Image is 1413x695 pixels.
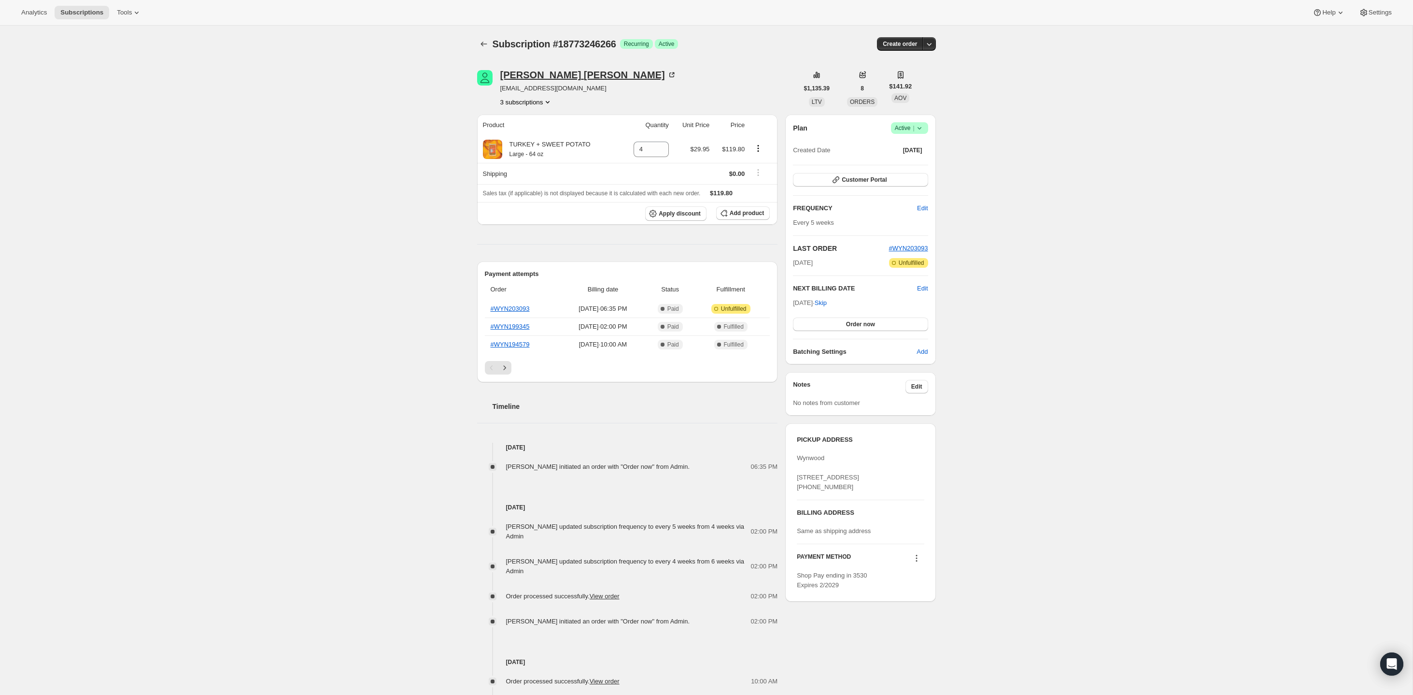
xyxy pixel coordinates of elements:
span: Fulfilled [724,341,744,348]
span: [DATE] [903,146,922,154]
span: Subscription #18773246266 [493,39,616,49]
nav: Pagination [485,361,770,375]
span: 02:00 PM [751,527,778,536]
span: Sales tax (if applicable) is not displayed because it is calculated with each new order. [483,190,701,197]
h4: [DATE] [477,657,778,667]
button: Edit [905,380,928,393]
span: Edit [911,383,922,391]
span: [EMAIL_ADDRESS][DOMAIN_NAME] [500,84,677,93]
span: Unfulfilled [721,305,747,313]
button: Apply discount [645,206,706,221]
th: Shipping [477,163,621,184]
span: Unfulfilled [899,259,924,267]
img: product img [483,140,502,159]
a: #WYN203093 [491,305,530,312]
button: Next [498,361,511,375]
span: $119.80 [710,189,733,197]
h6: Batching Settings [793,347,917,357]
span: 02:00 PM [751,562,778,571]
span: [DATE] · [793,299,827,306]
span: Fulfilled [724,323,744,331]
a: #WYN194579 [491,341,530,348]
h3: PICKUP ADDRESS [797,435,924,445]
span: 8 [861,85,864,92]
span: Recurring [624,40,649,48]
th: Product [477,115,621,136]
span: Order processed successfully. [506,593,620,600]
span: [DATE] · 10:00 AM [563,340,643,349]
h4: [DATE] [477,443,778,452]
span: | [913,124,914,132]
span: Add [917,347,928,357]
button: Subscriptions [55,6,109,19]
span: [PERSON_NAME] initiated an order with "Order now" from Admin. [506,463,690,470]
span: Subscriptions [60,9,103,16]
div: TURKEY + SWEET POTATO [502,140,591,159]
span: Edit [917,203,928,213]
h3: Notes [793,380,905,393]
span: Order now [846,320,875,328]
button: Shipping actions [750,167,766,178]
span: Shop Pay ending in 3530 Expires 2/2029 [797,572,867,589]
span: Created Date [793,145,830,155]
span: 02:00 PM [751,617,778,626]
h2: Payment attempts [485,269,770,279]
span: Laura Rodriguez [477,70,493,86]
span: Fulfillment [697,285,764,294]
button: Product actions [750,143,766,154]
span: Apply discount [659,210,701,217]
h2: Timeline [493,402,778,411]
span: LTV [812,99,822,105]
button: Create order [877,37,923,51]
span: Paid [667,305,679,313]
button: Edit [911,201,933,216]
th: Unit Price [672,115,713,136]
span: No notes from customer [793,399,860,406]
button: Add product [716,206,770,220]
span: Settings [1369,9,1392,16]
span: [PERSON_NAME] initiated an order with "Order now" from Admin. [506,618,690,625]
th: Quantity [621,115,672,136]
button: Product actions [500,97,553,107]
span: Status [649,285,692,294]
th: Price [712,115,748,136]
button: Customer Portal [793,173,928,187]
span: 02:00 PM [751,592,778,601]
span: [DATE] [793,258,813,268]
span: Active [659,40,675,48]
button: 8 [855,82,870,95]
span: [DATE] · 02:00 PM [563,322,643,332]
span: 10:00 AM [751,677,777,686]
button: Skip [809,295,833,311]
span: Order processed successfully. [506,678,620,685]
button: Settings [1353,6,1398,19]
span: $0.00 [729,170,745,177]
span: AOV [894,95,906,101]
span: ORDERS [850,99,875,105]
span: [PERSON_NAME] updated subscription frequency to every 5 weeks from 4 weeks via Admin [506,523,745,540]
a: #WYN203093 [889,245,928,252]
button: Add [911,344,933,360]
button: Analytics [15,6,53,19]
span: $29.95 [691,145,710,153]
a: View order [590,678,620,685]
h3: PAYMENT METHOD [797,553,851,566]
button: Order now [793,318,928,331]
button: #WYN203093 [889,244,928,253]
span: Wynwood [STREET_ADDRESS] [PHONE_NUMBER] [797,454,859,491]
small: Large - 64 oz [509,151,544,158]
h2: NEXT BILLING DATE [793,284,917,293]
span: Paid [667,323,679,331]
span: 06:35 PM [751,462,778,472]
th: Order [485,279,560,300]
span: Paid [667,341,679,348]
button: Edit [917,284,928,293]
button: $1,135.39 [798,82,835,95]
span: [DATE] · 06:35 PM [563,304,643,314]
span: Help [1322,9,1335,16]
span: [PERSON_NAME] updated subscription frequency to every 4 weeks from 6 weeks via Admin [506,558,745,575]
span: Same as shipping address [797,527,871,535]
span: Every 5 weeks [793,219,834,226]
button: Tools [111,6,147,19]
